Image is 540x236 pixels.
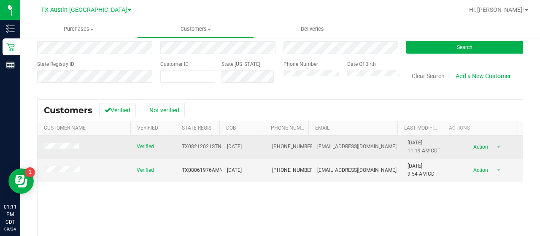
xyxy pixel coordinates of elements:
button: Search [406,41,523,54]
button: Verified [99,103,136,117]
p: 01:11 PM CDT [4,203,16,226]
label: State [US_STATE] [221,60,260,68]
span: Hi, [PERSON_NAME]! [469,6,524,13]
span: Action [466,141,494,153]
a: Last Modified [404,125,440,131]
span: TX08061976AMNE [182,166,226,174]
label: Phone Number [283,60,318,68]
a: DOB [226,125,236,131]
span: [EMAIL_ADDRESS][DOMAIN_NAME] [317,143,397,151]
a: Email [315,125,329,131]
span: [DATE] 11:19 AM CDT [408,139,440,155]
button: Not verified [144,103,185,117]
span: [EMAIL_ADDRESS][DOMAIN_NAME] [317,166,397,174]
label: Date Of Birth [347,60,376,68]
iframe: Resource center unread badge [25,167,35,177]
span: [DATE] [227,166,242,174]
div: Actions [449,125,513,131]
span: select [494,164,504,176]
label: Customer ID [160,60,189,68]
span: Verified [137,166,154,174]
a: Customers [137,20,254,38]
a: Deliveries [254,20,371,38]
span: Purchases [20,25,137,33]
a: Add a New Customer [450,69,516,83]
iframe: Resource center [8,168,34,194]
span: select [494,141,504,153]
a: Verified [137,125,158,131]
inline-svg: Retail [6,43,15,51]
span: Verified [137,143,154,151]
a: Customer Name [44,125,86,131]
span: Customers [44,105,92,115]
button: Clear Search [406,69,450,83]
p: 09/24 [4,226,16,232]
inline-svg: Reports [6,61,15,69]
span: Customers [138,25,254,33]
a: Phone Number [271,125,310,131]
inline-svg: Inventory [6,24,15,33]
span: TX Austin [GEOGRAPHIC_DATA] [41,6,127,14]
label: State Registry ID [37,60,74,68]
span: [PHONE_NUMBER] [272,143,314,151]
span: Deliveries [289,25,335,33]
span: Search [457,44,472,50]
span: [DATE] 9:54 AM CDT [408,162,437,178]
a: State Registry Id [182,125,226,131]
span: Action [466,164,494,176]
span: TX08212021STNE [182,143,224,151]
a: Purchases [20,20,137,38]
span: [DATE] [227,143,242,151]
span: [PHONE_NUMBER] [272,166,314,174]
